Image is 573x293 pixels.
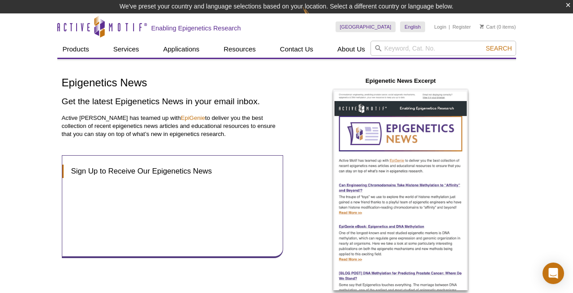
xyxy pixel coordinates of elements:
[151,24,241,32] h2: Enabling Epigenetics Research
[181,115,205,121] a: EpiGenie
[336,21,396,32] a: [GEOGRAPHIC_DATA]
[332,41,371,58] a: About Us
[371,41,516,56] input: Keyword, Cat. No.
[452,24,471,30] a: Register
[303,7,327,28] img: Change Here
[275,41,319,58] a: Contact Us
[57,41,95,58] a: Products
[108,41,145,58] a: Services
[366,77,436,84] strong: Epigenetic News Excerpt
[400,21,425,32] a: English
[218,41,261,58] a: Resources
[449,21,450,32] li: |
[543,263,564,284] div: Open Intercom Messenger
[486,45,512,52] span: Search
[480,24,495,30] a: Cart
[62,95,284,107] h2: Get the latest Epigenetics News in your email inbox.
[480,21,516,32] li: (0 items)
[62,77,284,90] h1: Epigenetics News
[62,114,284,138] p: Active [PERSON_NAME] has teamed up with to deliver you the best collection of recent epigenetics ...
[480,24,484,29] img: Your Cart
[62,165,274,178] h3: Sign Up to Receive Our Epigenetics News
[333,89,468,290] img: Epinews Email example
[434,24,446,30] a: Login
[483,44,514,52] button: Search
[158,41,205,58] a: Applications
